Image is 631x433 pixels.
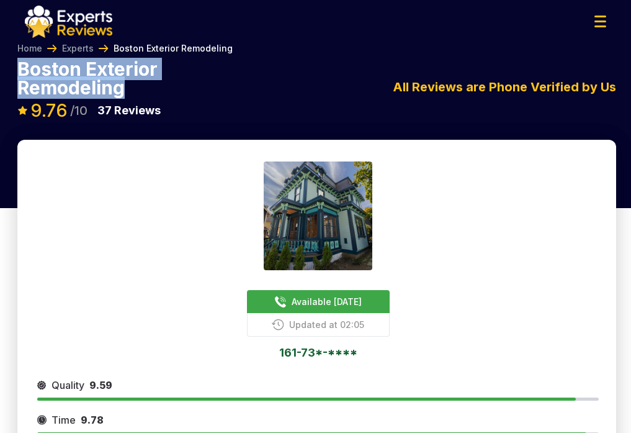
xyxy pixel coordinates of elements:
[274,296,287,308] img: buttonPhoneIcon
[114,42,233,55] span: Boston Exterior Remodeling
[70,104,87,117] span: /10
[17,42,233,55] nav: Breadcrumb
[272,319,284,330] img: buttonPhoneIcon
[25,6,112,38] img: logo
[81,414,104,426] span: 9.78
[51,378,84,393] span: Quality
[289,318,364,331] span: Updated at 02:05
[89,379,112,391] span: 9.59
[247,290,390,313] button: Available [DATE]
[97,102,161,119] p: Reviews
[264,162,372,270] img: expert image
[257,78,616,96] div: All Reviews are Phone Verified by Us
[97,104,112,117] span: 37
[37,378,47,393] img: slider icon
[62,42,94,55] a: Experts
[30,100,68,121] span: 9.76
[51,412,76,427] span: Time
[247,313,390,337] button: Updated at 02:05
[17,42,42,55] a: Home
[17,60,257,97] p: Boston Exterior Remodeling
[37,412,47,427] img: slider icon
[292,295,362,308] span: Available [DATE]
